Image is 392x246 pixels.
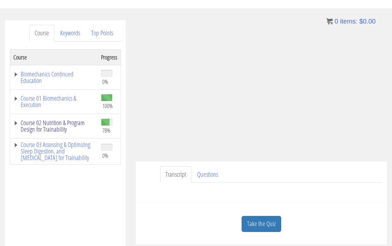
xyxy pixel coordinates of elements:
a: Course 01 Biomechanics & Execution [13,95,94,108]
span: items: [340,18,357,25]
span: 0% [102,152,108,159]
img: icon11.png [326,18,333,25]
a: Questions [192,166,223,183]
a: Course 02 Nutrition & Program Design for Trainability [13,120,94,133]
span: $ [359,18,363,25]
a: Course 03 Assessing & Optimizing Sleep Digestion, and [MEDICAL_DATA] for Trainability [13,141,94,161]
a: Course [29,25,54,41]
span: 100% [102,102,113,109]
a: Take the Quiz [242,216,281,232]
span: 78% [102,127,111,134]
a: Top Points [86,25,118,41]
a: Transcript [160,166,191,183]
th: Course [10,49,98,65]
span: 0 [334,18,338,25]
a: 0 items: $0.00 [326,18,376,25]
a: Biomechanics Continued Education [13,71,94,84]
bdi: 0.00 [359,18,376,25]
th: Progress [98,49,121,65]
a: Keywords [55,25,85,41]
span: 0% [102,78,108,85]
